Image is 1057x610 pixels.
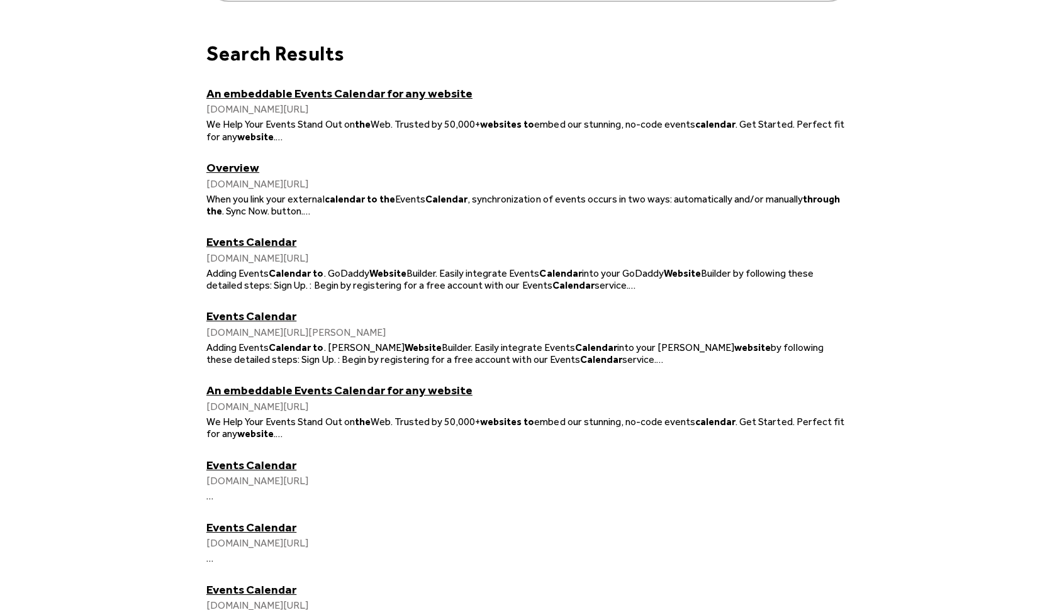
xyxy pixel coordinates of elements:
span: Builder by following these detailed steps: Sign Up. : Begin by registering for a free account wit... [206,267,814,291]
strong: through [803,193,840,205]
span: , synchronization of events occurs in two ways: automatically and/or manually [467,193,803,205]
strong: websites [480,416,522,428]
a: Overview [206,160,851,175]
div: [DOMAIN_NAME][URL] [206,178,851,190]
strong: Calendar [269,341,311,353]
strong: to [367,193,377,205]
span: . Get Started. Perfect fit for any [206,416,844,440]
div: Search Results [206,42,851,65]
strong: Website [664,267,701,279]
span: . [274,131,276,143]
span: When you link your external [206,193,325,205]
span: Builder. Easily integrate Events [442,341,575,353]
strong: Website [405,341,442,353]
span: . [PERSON_NAME] [324,341,405,353]
span: … [276,428,283,440]
strong: website [237,428,274,440]
a: Events Calendar [206,520,851,535]
strong: to [523,416,534,428]
span: . [274,428,276,440]
strong: website [734,341,771,353]
strong: Calendar [425,193,467,205]
strong: websites [480,118,522,130]
span: … [206,490,214,502]
div: [DOMAIN_NAME][URL][PERSON_NAME] [206,326,851,338]
span: into your [PERSON_NAME] [617,341,734,353]
span: service. [622,353,656,365]
strong: to [313,267,323,279]
a: An embeddable Events Calendar for any website [206,86,851,101]
strong: Calendar [269,267,311,279]
span: Adding Events [206,341,269,353]
strong: the [355,416,371,428]
span: … [206,552,214,564]
span: . GoDaddy [324,267,369,279]
span: embed our stunning, no-code events [534,416,695,428]
span: We Help Your Events Stand Out on [206,118,355,130]
strong: the [355,118,371,130]
strong: the [206,205,222,217]
div: [DOMAIN_NAME][URL] [206,103,851,115]
span: into your GoDaddy [582,267,664,279]
div: [DOMAIN_NAME][URL] [206,537,851,549]
span: Web. Trusted by 50,000+ [371,118,480,130]
strong: Calendar [539,267,581,279]
strong: calendar [695,416,735,428]
span: … [629,279,636,291]
span: Builder. Easily integrate Events [406,267,540,279]
span: … [276,131,283,143]
span: . Get Started. Perfect fit for any [206,118,844,142]
span: embed our stunning, no-code events [534,118,695,130]
span: by following these detailed steps: Sign Up. : Begin by registering for a free account with our Ev... [206,341,824,365]
strong: Calendar [552,279,595,291]
span: Web. Trusted by 50,000+ [371,416,480,428]
strong: calendar [695,118,735,130]
span: … [303,205,311,217]
span: . Sync Now. button. [222,205,303,217]
span: service. [595,279,629,291]
strong: the [379,193,395,205]
strong: to [313,341,323,353]
div: [DOMAIN_NAME][URL] [206,401,851,413]
a: Events Calendar [206,458,851,472]
a: An embeddable Events Calendar for any website [206,383,851,397]
div: [DOMAIN_NAME][URL] [206,252,851,264]
a: Events Calendar [206,235,851,249]
strong: website [237,131,274,143]
a: Events Calendar [206,582,851,597]
strong: Website [369,267,406,279]
span: … [656,353,664,365]
a: Events Calendar [206,309,851,323]
div: [DOMAIN_NAME][URL] [206,475,851,487]
span: Events [395,193,425,205]
strong: Calendar [580,353,622,365]
strong: Calendar [575,341,617,353]
strong: to [523,118,534,130]
span: Adding Events [206,267,269,279]
span: We Help Your Events Stand Out on [206,416,355,428]
strong: calendar [325,193,365,205]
